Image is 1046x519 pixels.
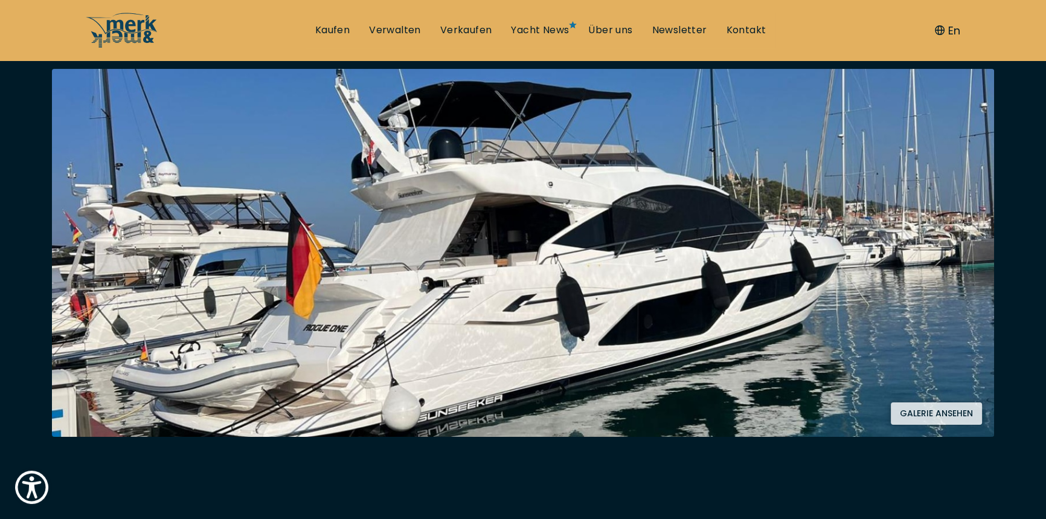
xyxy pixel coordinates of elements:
img: Merk&Merk [52,69,994,437]
a: Über uns [588,24,632,37]
a: Newsletter [652,24,707,37]
button: Show Accessibility Preferences [12,468,51,507]
a: Verwalten [369,24,421,37]
a: Verkaufen [440,24,492,37]
button: En [935,22,960,39]
a: Yacht News [511,24,569,37]
a: Kontakt [727,24,766,37]
button: Galerie ansehen [891,402,982,425]
a: Kaufen [315,24,350,37]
